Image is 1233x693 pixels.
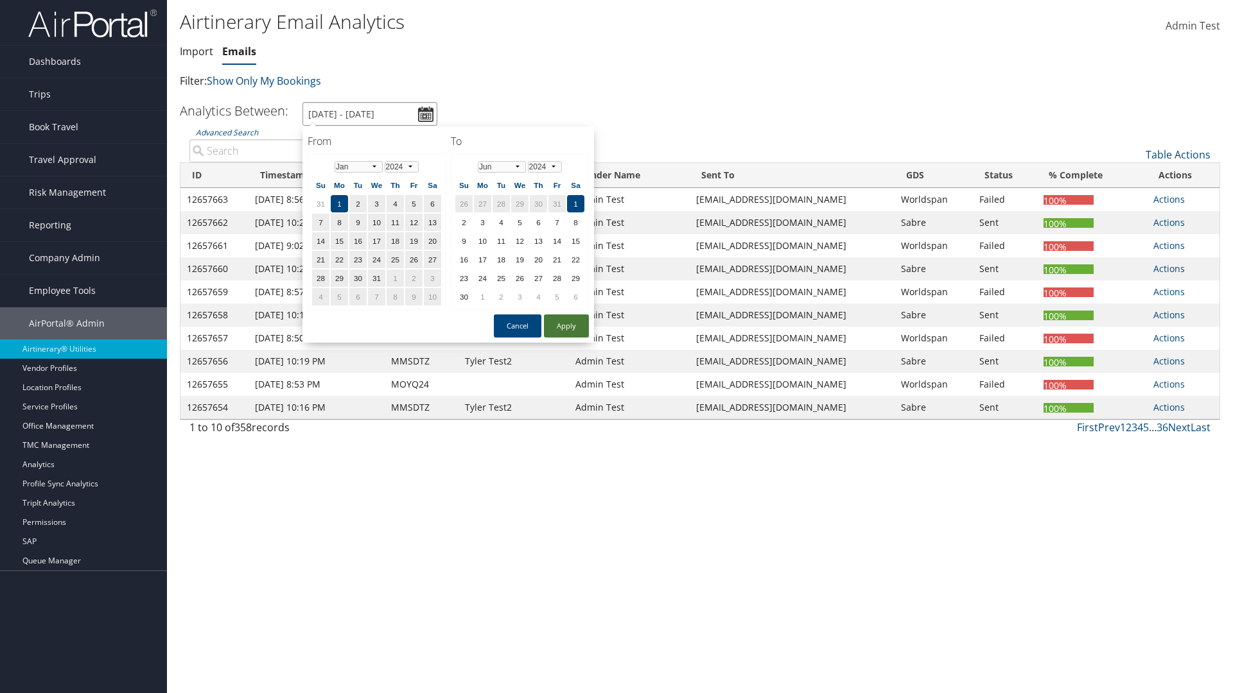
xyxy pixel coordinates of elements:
span: 358 [234,420,252,434]
td: Worldspan [895,327,973,350]
td: 10 [474,232,491,250]
div: 100% [1044,357,1094,366]
td: 17 [368,232,385,250]
th: Th [387,176,404,194]
td: Sent [973,211,1037,234]
td: Worldspan [895,373,973,396]
th: Fr [548,176,566,194]
a: Actions [1153,378,1185,390]
td: Admin Test [569,280,689,304]
td: Worldspan [895,280,973,304]
td: 12657660 [180,257,249,280]
span: Trips [29,78,51,110]
th: Tu [493,176,510,194]
div: 100% [1044,241,1094,251]
td: 4 [493,214,510,231]
a: Emails [222,44,256,58]
th: Sa [567,176,584,194]
td: 22 [331,251,348,268]
button: Cancel [494,314,541,338]
td: Failed [973,188,1037,211]
td: 4 [387,195,404,212]
td: 8 [567,214,584,231]
td: Admin Test [569,373,689,396]
th: Sent To: activate to sort column ascending [690,163,895,188]
td: 12657663 [180,188,249,211]
div: 100% [1044,334,1094,343]
h3: Analytics Between: [180,102,288,119]
td: Failed [973,234,1037,257]
a: Actions [1153,401,1185,413]
td: [EMAIL_ADDRESS][DOMAIN_NAME] [690,257,895,280]
div: 1 to 10 of records [189,420,430,441]
td: 1 [387,269,404,287]
td: 3 [424,269,441,287]
th: Th [530,176,547,194]
td: [DATE] 8:53 PM [249,373,385,396]
td: 30 [530,195,547,212]
a: 5 [1143,420,1149,434]
td: 11 [387,214,404,231]
td: 24 [474,269,491,287]
td: 7 [548,214,566,231]
td: Admin Test [569,234,689,257]
td: 21 [548,251,566,268]
td: 8 [331,214,348,231]
td: 16 [349,232,367,250]
td: 1 [567,195,584,212]
td: [DATE] 10:16 PM [249,396,385,419]
td: 28 [493,195,510,212]
td: 25 [493,269,510,287]
td: 13 [424,214,441,231]
td: 19 [511,251,529,268]
a: Actions [1153,239,1185,252]
span: Book Travel [29,111,78,143]
td: 5 [548,288,566,305]
td: 5 [331,288,348,305]
p: Filter: [180,73,873,90]
td: Sabre [895,350,973,373]
td: [DATE] 8:50 PM [249,327,385,350]
td: 6 [530,214,547,231]
th: Mo [474,176,491,194]
span: Risk Management [29,176,106,209]
td: 22 [567,251,584,268]
th: GDS: activate to sort column ascending [895,163,973,188]
td: Sabre [895,257,973,280]
td: 12657654 [180,396,249,419]
th: Status: activate to sort column ascending [973,163,1037,188]
a: Actions [1153,309,1185,321]
td: 10 [424,288,441,305]
span: … [1149,420,1157,434]
a: 36 [1157,420,1168,434]
td: 1 [474,288,491,305]
div: 100% [1044,195,1094,205]
td: Admin Test [569,396,689,419]
td: 2 [455,214,473,231]
td: 23 [455,269,473,287]
td: 26 [455,195,473,212]
td: 9 [455,232,473,250]
h4: To [451,134,589,148]
td: 28 [312,269,329,287]
td: Tyler Test2 [459,350,569,373]
td: 27 [424,251,441,268]
td: 2 [349,195,367,212]
td: Admin Test [569,188,689,211]
td: 30 [455,288,473,305]
td: [EMAIL_ADDRESS][DOMAIN_NAME] [690,327,895,350]
td: 29 [567,269,584,287]
div: 100% [1044,311,1094,320]
td: Sent [973,257,1037,280]
td: 16 [455,251,473,268]
td: [EMAIL_ADDRESS][DOMAIN_NAME] [690,280,895,304]
span: Company Admin [29,242,100,274]
td: 31 [368,269,385,287]
td: 4 [530,288,547,305]
button: Apply [544,314,589,338]
span: AirPortal® Admin [29,307,105,339]
td: Admin Test [569,350,689,373]
td: 18 [493,251,510,268]
td: 6 [424,195,441,212]
td: 12657659 [180,280,249,304]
